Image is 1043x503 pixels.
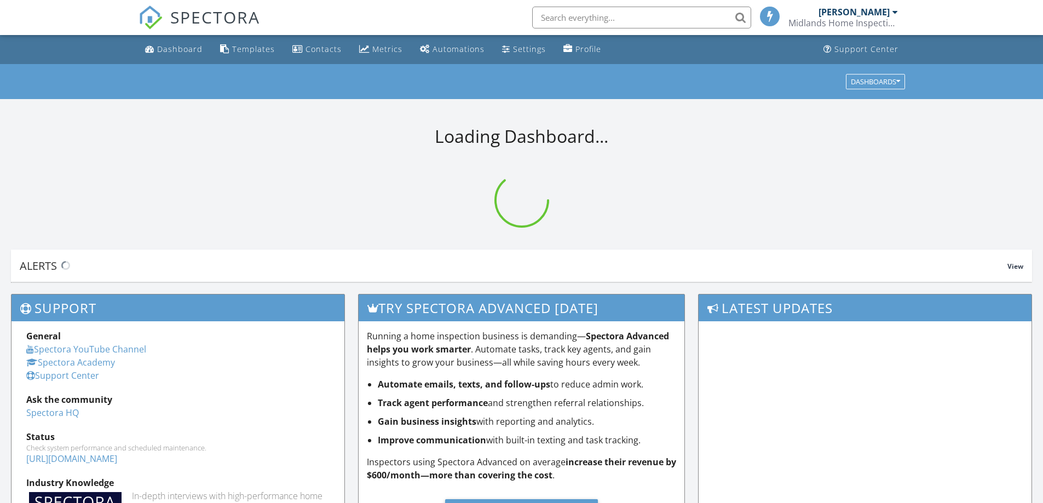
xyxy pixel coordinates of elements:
a: Metrics [355,39,407,60]
a: Company Profile [559,39,606,60]
strong: Automate emails, texts, and follow-ups [378,378,550,390]
li: to reduce admin work. [378,378,677,391]
a: [URL][DOMAIN_NAME] [26,453,117,465]
div: Industry Knowledge [26,476,330,489]
div: [PERSON_NAME] [819,7,890,18]
li: with reporting and analytics. [378,415,677,428]
strong: increase their revenue by $600/month—more than covering the cost [367,456,676,481]
a: Automations (Basic) [416,39,489,60]
strong: Spectora Advanced helps you work smarter [367,330,669,355]
div: Midlands Home Inspections, Inc [788,18,898,28]
div: Contacts [306,44,342,54]
span: View [1007,262,1023,271]
button: Dashboards [846,74,905,89]
div: Check system performance and scheduled maintenance. [26,443,330,452]
div: Dashboards [851,78,900,85]
div: Alerts [20,258,1007,273]
a: Spectora YouTube Channel [26,343,146,355]
a: Support Center [819,39,903,60]
h3: Latest Updates [699,294,1032,321]
strong: Track agent performance [378,397,488,409]
strong: Improve communication [378,434,486,446]
a: SPECTORA [139,15,260,38]
a: Support Center [26,369,99,381]
h3: Try spectora advanced [DATE] [359,294,685,321]
div: Automations [433,44,485,54]
li: with built-in texting and task tracking. [378,433,677,447]
div: Templates [232,44,275,54]
a: Dashboard [141,39,207,60]
a: Contacts [288,39,346,60]
div: Dashboard [157,44,203,54]
h3: Support [11,294,344,321]
div: Support Center [834,44,898,54]
div: Profile [575,44,601,54]
span: SPECTORA [170,5,260,28]
p: Running a home inspection business is demanding— . Automate tasks, track key agents, and gain ins... [367,329,677,369]
strong: Gain business insights [378,415,476,427]
p: Inspectors using Spectora Advanced on average . [367,455,677,482]
input: Search everything... [532,7,751,28]
div: Ask the community [26,393,330,406]
div: Metrics [372,44,402,54]
img: The Best Home Inspection Software - Spectora [139,5,163,30]
div: Status [26,430,330,443]
a: Spectora HQ [26,407,79,419]
a: Spectora Academy [26,356,115,368]
a: Templates [216,39,279,60]
a: Settings [498,39,550,60]
strong: General [26,330,61,342]
li: and strengthen referral relationships. [378,396,677,409]
div: Settings [513,44,546,54]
